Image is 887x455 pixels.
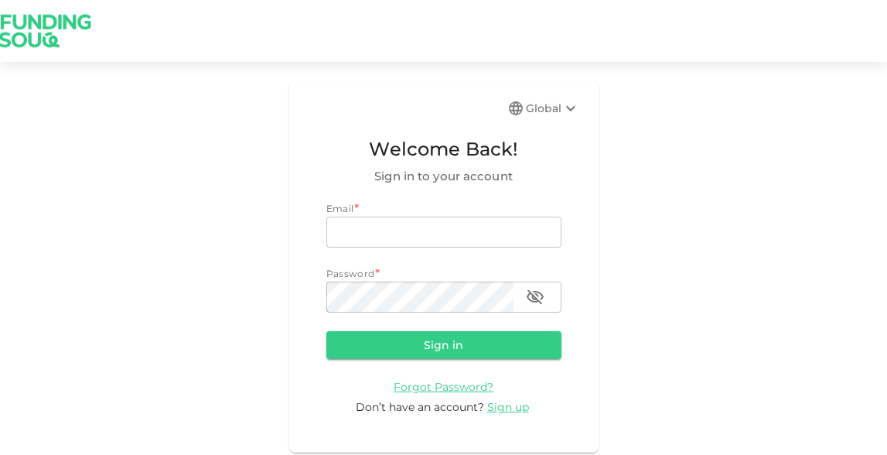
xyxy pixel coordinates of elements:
span: Don’t have an account? [356,400,484,414]
span: Password [326,268,375,279]
span: Sign up [487,400,529,414]
button: Sign in [326,331,561,359]
input: password [326,282,513,313]
span: Forgot Password? [394,380,493,394]
div: Global [526,99,580,118]
a: Forgot Password? [394,379,493,394]
span: Email [326,203,354,214]
span: Sign in to your account [326,167,561,186]
input: email [326,217,561,248]
span: Welcome Back! [326,135,561,164]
